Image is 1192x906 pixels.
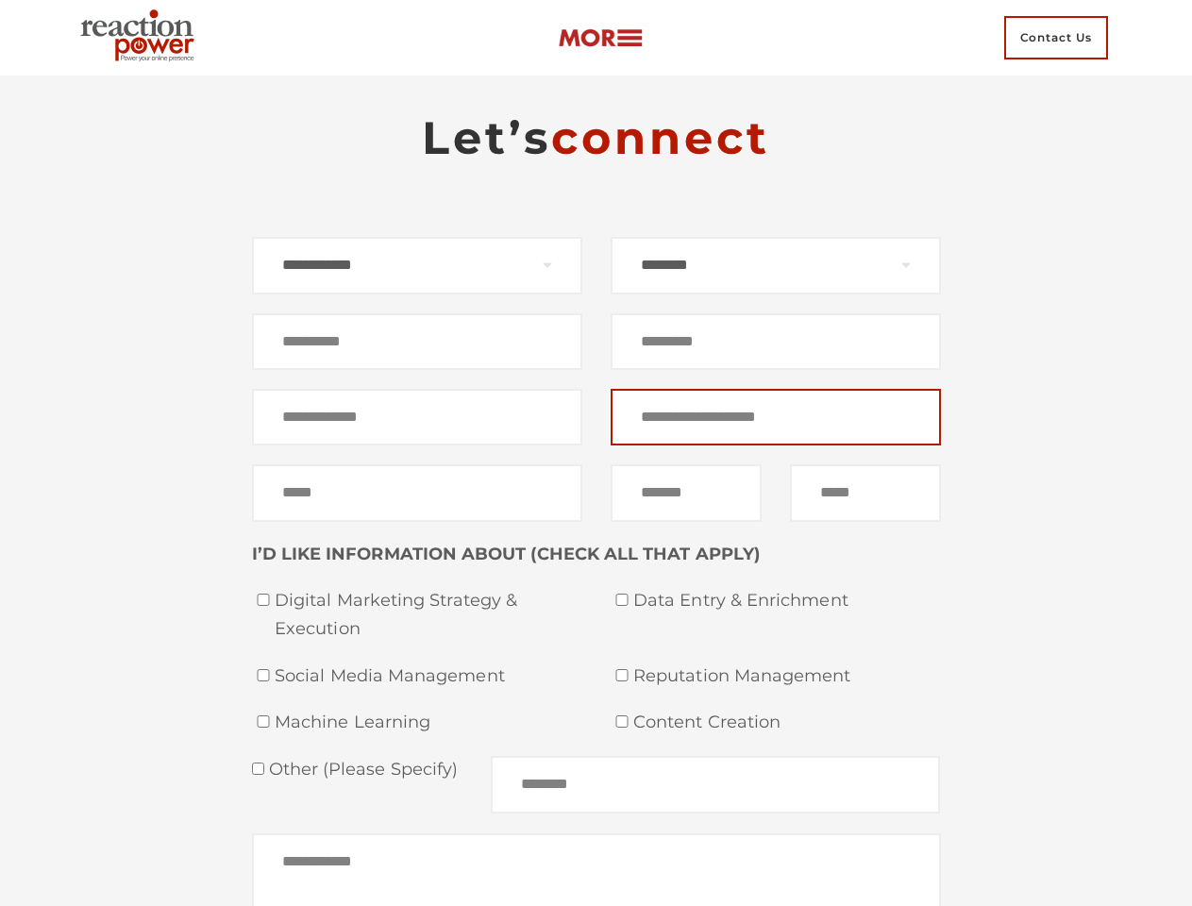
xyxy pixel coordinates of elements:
[275,663,582,691] span: Social Media Management
[275,587,582,643] span: Digital Marketing Strategy & Execution
[558,27,643,49] img: more-btn.png
[73,4,210,72] img: Executive Branding | Personal Branding Agency
[275,709,582,737] span: Machine Learning
[633,587,941,615] span: Data Entry & Enrichment
[633,663,941,691] span: Reputation Management
[252,544,761,564] strong: I’D LIKE INFORMATION ABOUT (CHECK ALL THAT APPLY)
[264,759,459,780] span: Other (please specify)
[1004,16,1108,59] span: Contact Us
[252,109,941,166] h2: Let’s
[633,709,941,737] span: Content Creation
[551,110,770,165] span: connect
